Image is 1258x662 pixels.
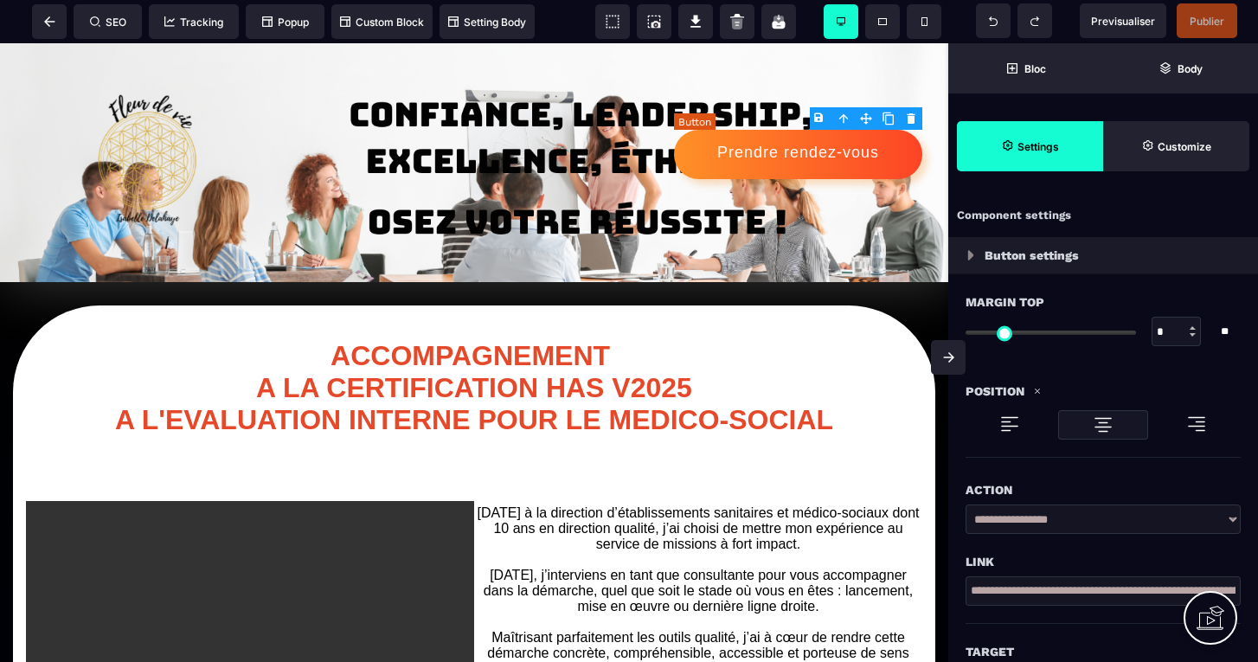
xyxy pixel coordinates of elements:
[966,551,1241,572] div: Link
[948,199,1258,233] div: Component settings
[13,297,935,402] h1: ACCOMPAGNEMENT A LA CERTIFICATION HAS V2025 A L'EVALUATION INTERNE POUR LE MEDICO-SOCIAL
[1033,387,1042,395] img: loading
[1024,62,1046,75] strong: Bloc
[595,4,630,39] span: View components
[999,414,1020,434] img: loading
[1103,43,1258,93] span: Open Layer Manager
[90,16,126,29] span: SEO
[637,4,671,39] span: Screenshot
[948,43,1103,93] span: Open Blocks
[674,87,922,136] button: Prendre rendez-vous
[1080,3,1166,38] span: Preview
[1186,414,1207,434] img: loading
[1093,415,1114,435] img: loading
[448,16,526,29] span: Setting Body
[966,292,1044,312] span: Margin Top
[1158,140,1211,153] strong: Customize
[1178,62,1203,75] strong: Body
[1017,140,1059,153] strong: Settings
[966,381,1024,402] p: Position
[967,250,974,260] img: loading
[966,641,1241,662] div: Target
[262,16,309,29] span: Popup
[966,479,1241,500] div: Action
[1190,15,1224,28] span: Publier
[1091,15,1155,28] span: Previsualiser
[957,121,1103,171] span: Settings
[164,16,223,29] span: Tracking
[1103,121,1249,171] span: Open Style Manager
[985,245,1079,266] p: Button settings
[340,16,424,29] span: Custom Block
